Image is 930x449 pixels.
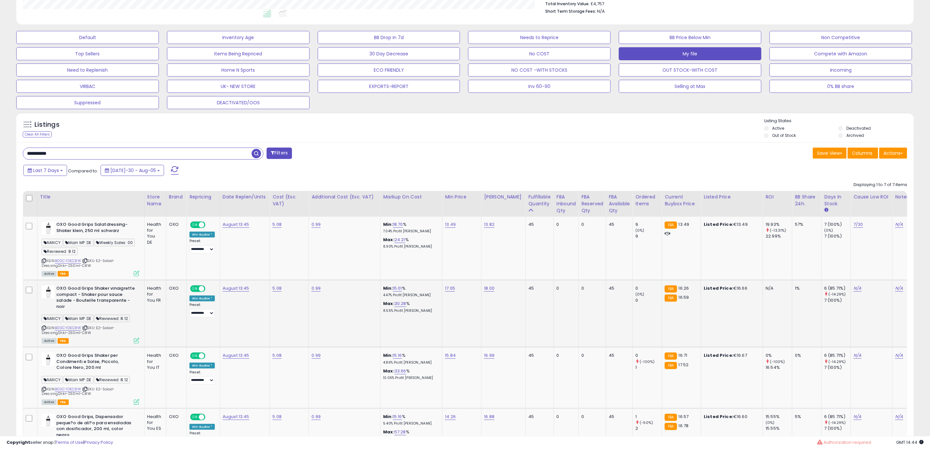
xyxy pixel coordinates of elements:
span: Reviewed: 8.12 [94,315,130,322]
div: Notes [895,194,919,200]
div: 1 [635,365,662,370]
small: (-14.29%) [828,420,846,425]
div: FBA Available Qty [609,194,630,214]
span: NANCY [42,239,62,246]
div: Health for You DE [147,222,161,245]
div: 7 (100%) [824,426,851,431]
b: Listed Price: [704,221,733,227]
span: All listings currently available for purchase on Amazon [42,271,57,277]
a: 57.28 [395,429,406,435]
a: 0.99 [312,352,321,359]
span: FBA [58,271,69,277]
p: 10.06% Profit [PERSON_NAME] [383,376,437,380]
a: 15.84 [445,352,456,359]
div: % [383,414,437,426]
span: 16.57 [679,413,689,420]
span: All listings currently available for purchase on Amazon [42,399,57,405]
div: 0 [557,222,574,227]
button: Inv 60-90 [468,80,611,93]
div: 22.99% [766,233,792,239]
div: seller snap | | [7,440,113,446]
div: 45 [528,353,548,358]
small: FBA [665,295,677,302]
b: Max: [383,300,395,307]
span: Reviewed: 8.12 [42,248,77,255]
a: 7/30 [854,221,863,228]
button: [DATE]-30 - Aug-05 [101,165,164,176]
div: FBA inbound Qty [557,194,576,214]
div: 7 (100%) [824,297,851,303]
button: Default [16,31,159,44]
div: 1 [635,414,662,420]
div: €13.49 [704,222,758,227]
a: 18.70 [393,221,403,228]
p: 4.47% Profit [PERSON_NAME] [383,293,437,297]
div: Displaying 1 to 7 of 7 items [854,182,907,188]
div: Listed Price [704,194,760,200]
div: % [383,285,437,297]
button: Save View [813,148,847,159]
button: Filters [267,148,292,159]
a: 17.05 [445,285,455,292]
b: Min: [383,221,393,227]
button: Incoming [770,64,912,77]
div: 0 [635,353,662,358]
div: 2 [635,426,662,431]
div: 0 [557,414,574,420]
b: Listed Price: [704,413,733,420]
div: 45 [528,414,548,420]
span: 16.59 [679,294,689,300]
div: FBA Reserved Qty [581,194,603,214]
small: (-13.31%) [770,228,786,233]
a: 33.66 [395,368,406,374]
label: Deactivated [846,125,871,131]
span: 17.52 [679,362,689,368]
span: NANCY [42,376,62,384]
div: 16.54% [766,365,792,370]
div: [PERSON_NAME] [484,194,523,200]
div: 0 [581,353,601,358]
div: 7 (100%) [824,233,851,239]
span: | SKU: E2-Salad-DressingShkr-250ml-C8W [42,325,115,335]
div: 0% [795,353,816,358]
div: Min Price [445,194,479,200]
div: Cause Low ROI [854,194,890,200]
label: Archived [846,133,864,138]
a: 14.26 [445,413,456,420]
a: 18.00 [484,285,494,292]
small: (0%) [766,420,775,425]
span: FBA [58,338,69,344]
button: Actions [879,148,907,159]
div: 0 [581,285,601,291]
b: Max: [383,429,395,435]
a: 15.16 [393,352,402,359]
div: BB Share 24h. [795,194,819,207]
button: Inventory Age [167,31,310,44]
b: Max: [383,368,395,374]
span: Weekly Sales: 00 [94,239,135,246]
div: Preset: [189,239,215,253]
a: 5.08 [272,413,282,420]
div: 6 (85.71%) [824,414,851,420]
div: 15.55% [766,414,792,420]
div: Repricing [189,194,217,200]
a: 16.99 [484,352,494,359]
label: Active [772,125,784,131]
div: 5% [795,414,816,420]
span: NANCY [42,315,62,322]
a: B00CYDEC8W [55,325,81,331]
span: N/A [597,8,605,14]
p: 8.90% Profit [PERSON_NAME] [383,244,437,249]
div: 0 [581,414,601,420]
div: 57% [795,222,816,227]
div: Health for You ES [147,414,161,432]
small: (-14.29%) [828,359,846,364]
button: OUT STOCK-WITH COST [619,64,761,77]
a: Privacy Policy [84,439,113,445]
button: DEACTIVATED/OOS [167,96,310,109]
div: Additional Cost (Exc. VAT) [312,194,378,200]
div: % [383,429,437,441]
a: N/A [854,352,861,359]
span: 13.49 [679,221,689,227]
div: Preset: [189,303,215,317]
